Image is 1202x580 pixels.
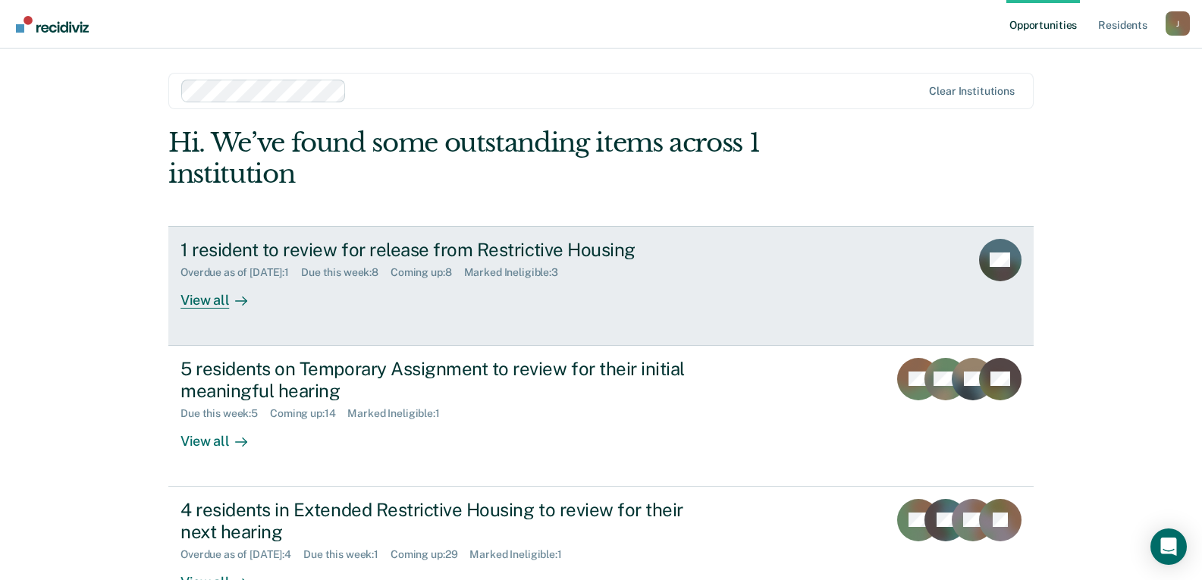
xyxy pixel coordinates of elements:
a: 1 resident to review for release from Restrictive HousingOverdue as of [DATE]:1Due this week:8Com... [168,226,1034,346]
div: Marked Ineligible : 1 [469,548,573,561]
img: Recidiviz [16,16,89,33]
div: Due this week : 1 [303,548,391,561]
div: 5 residents on Temporary Assignment to review for their initial meaningful hearing [180,358,713,402]
div: Due this week : 8 [301,266,391,279]
div: View all [180,279,265,309]
div: Coming up : 8 [391,266,464,279]
div: Open Intercom Messenger [1150,528,1187,565]
div: Overdue as of [DATE] : 4 [180,548,303,561]
a: 5 residents on Temporary Assignment to review for their initial meaningful hearingDue this week:5... [168,346,1034,487]
div: Clear institutions [929,85,1015,98]
div: Coming up : 29 [391,548,469,561]
div: Marked Ineligible : 1 [347,407,451,420]
div: 4 residents in Extended Restrictive Housing to review for their next hearing [180,499,713,543]
div: Hi. We’ve found some outstanding items across 1 institution [168,127,861,190]
div: View all [180,420,265,450]
div: Marked Ineligible : 3 [464,266,570,279]
div: J [1166,11,1190,36]
div: Coming up : 14 [270,407,347,420]
div: Due this week : 5 [180,407,270,420]
button: Profile dropdown button [1166,11,1190,36]
div: 1 resident to review for release from Restrictive Housing [180,239,713,261]
div: Overdue as of [DATE] : 1 [180,266,301,279]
